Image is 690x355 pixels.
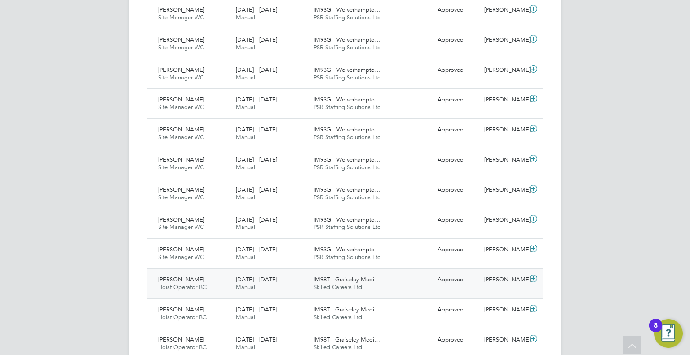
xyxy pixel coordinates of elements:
span: [DATE] - [DATE] [236,36,277,44]
span: IM93G - Wolverhampto… [314,186,380,193]
span: [DATE] - [DATE] [236,276,277,283]
div: Approved [434,242,481,257]
span: Hoist Operator BC [158,283,207,291]
span: [PERSON_NAME] [158,216,204,224]
div: [PERSON_NAME] [481,242,527,257]
span: PSR Staffing Solutions Ltd [314,44,381,51]
span: [DATE] - [DATE] [236,306,277,313]
span: PSR Staffing Solutions Ltd [314,193,381,201]
span: Manual [236,103,255,111]
span: Manual [236,193,255,201]
span: [PERSON_NAME] [158,336,204,343]
span: Site Manager WC [158,253,204,261]
div: [PERSON_NAME] [481,3,527,18]
div: [PERSON_NAME] [481,63,527,78]
span: PSR Staffing Solutions Ltd [314,133,381,141]
span: Manual [236,283,255,291]
span: [PERSON_NAME] [158,36,204,44]
span: Manual [236,253,255,261]
button: Open Resource Center, 8 new notifications [654,319,683,348]
span: Manual [236,74,255,81]
div: [PERSON_NAME] [481,333,527,347]
div: - [387,333,434,347]
div: Approved [434,92,481,107]
span: IM93G - Wolverhampto… [314,216,380,224]
span: Site Manager WC [158,133,204,141]
span: IM93G - Wolverhampto… [314,6,380,13]
span: [DATE] - [DATE] [236,96,277,103]
span: Site Manager WC [158,44,204,51]
div: [PERSON_NAME] [481,183,527,197]
span: IM93G - Wolverhampto… [314,156,380,163]
span: [PERSON_NAME] [158,186,204,193]
span: PSR Staffing Solutions Ltd [314,223,381,231]
span: [PERSON_NAME] [158,66,204,74]
span: Skilled Careers Ltd [314,313,362,321]
div: [PERSON_NAME] [481,123,527,137]
span: Site Manager WC [158,193,204,201]
span: Site Manager WC [158,74,204,81]
span: Manual [236,223,255,231]
span: IM98T - Graiseley Medi… [314,336,380,343]
span: PSR Staffing Solutions Ltd [314,253,381,261]
span: [DATE] - [DATE] [236,6,277,13]
div: [PERSON_NAME] [481,92,527,107]
span: [DATE] - [DATE] [236,66,277,74]
div: Approved [434,333,481,347]
span: Manual [236,44,255,51]
span: Skilled Careers Ltd [314,343,362,351]
span: PSR Staffing Solutions Ltd [314,13,381,21]
div: - [387,272,434,287]
div: Approved [434,153,481,167]
div: [PERSON_NAME] [481,33,527,48]
div: Approved [434,272,481,287]
span: [PERSON_NAME] [158,126,204,133]
span: PSR Staffing Solutions Ltd [314,163,381,171]
span: Site Manager WC [158,13,204,21]
span: Hoist Operator BC [158,313,207,321]
span: IM93G - Wolverhampto… [314,96,380,103]
div: - [387,302,434,317]
div: Approved [434,183,481,197]
div: [PERSON_NAME] [481,153,527,167]
span: Hoist Operator BC [158,343,207,351]
div: Approved [434,123,481,137]
span: [PERSON_NAME] [158,276,204,283]
span: Site Manager WC [158,163,204,171]
span: IM98T - Graiseley Medi… [314,276,380,283]
div: Approved [434,213,481,228]
div: - [387,92,434,107]
span: [PERSON_NAME] [158,6,204,13]
span: Manual [236,163,255,171]
span: [DATE] - [DATE] [236,216,277,224]
div: 8 [654,325,658,337]
span: Site Manager WC [158,223,204,231]
span: IM93G - Wolverhampto… [314,126,380,133]
div: Approved [434,3,481,18]
span: IM93G - Wolverhampto… [314,245,380,253]
span: IM98T - Graiseley Medi… [314,306,380,313]
div: [PERSON_NAME] [481,213,527,228]
div: - [387,153,434,167]
div: - [387,183,434,197]
div: - [387,63,434,78]
span: IM93G - Wolverhampto… [314,66,380,74]
span: PSR Staffing Solutions Ltd [314,103,381,111]
span: Manual [236,13,255,21]
div: - [387,213,434,228]
span: [PERSON_NAME] [158,245,204,253]
div: - [387,33,434,48]
span: [DATE] - [DATE] [236,336,277,343]
span: [DATE] - [DATE] [236,186,277,193]
div: Approved [434,63,481,78]
span: IM93G - Wolverhampto… [314,36,380,44]
span: [PERSON_NAME] [158,306,204,313]
span: Manual [236,133,255,141]
div: Approved [434,33,481,48]
span: [DATE] - [DATE] [236,245,277,253]
span: Skilled Careers Ltd [314,283,362,291]
div: - [387,3,434,18]
span: [PERSON_NAME] [158,156,204,163]
span: [DATE] - [DATE] [236,126,277,133]
div: - [387,242,434,257]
